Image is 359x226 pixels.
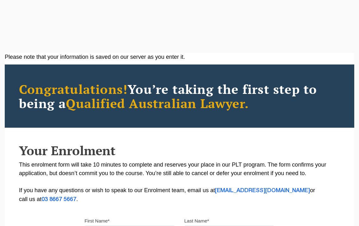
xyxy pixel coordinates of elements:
p: This enrolment form will take 10 minutes to complete and reserves your place in our PLT program. ... [19,161,340,204]
span: Qualified Australian Lawyer. [66,95,249,112]
a: [EMAIL_ADDRESS][DOMAIN_NAME] [215,188,310,193]
span: Congratulations! [19,81,128,97]
div: Please note that your information is saved on our server as you enter it. [5,53,354,61]
label: First Name* [85,218,110,224]
label: Last Name* [184,218,209,224]
h2: You’re taking the first step to being a [19,82,340,110]
a: 03 8667 5667 [41,197,76,202]
h2: Your Enrolment [19,144,340,157]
